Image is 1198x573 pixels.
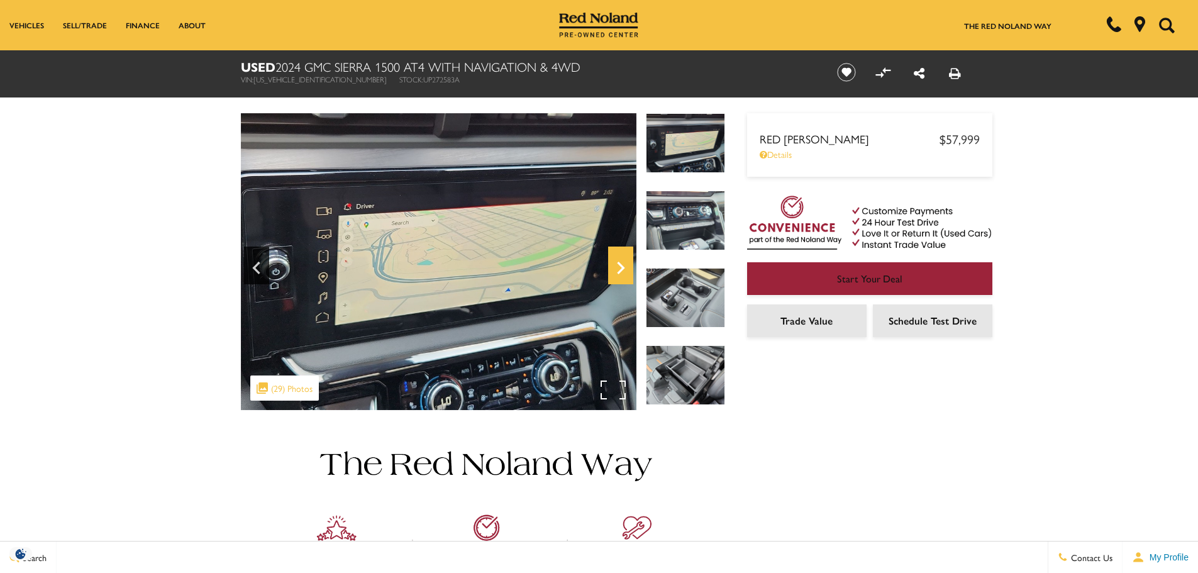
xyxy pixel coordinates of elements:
[6,547,35,560] section: Click to Open Cookie Consent Modal
[889,313,977,328] span: Schedule Test Drive
[608,247,633,284] div: Next
[559,17,638,30] a: Red Noland Pre-Owned
[1068,551,1112,564] span: Contact Us
[747,304,867,337] a: Trade Value
[241,113,636,410] img: Used 2024 Volcanic Red Tintcoat GMC AT4 image 16
[646,113,725,173] img: Used 2024 Volcanic Red Tintcoat GMC AT4 image 16
[646,345,725,405] img: Used 2024 Volcanic Red Tintcoat GMC AT4 image 19
[780,313,833,328] span: Trade Value
[949,64,961,82] a: Print this Used 2024 GMC Sierra 1500 AT4 With Navigation & 4WD
[250,376,319,401] div: (29) Photos
[646,191,725,250] img: Used 2024 Volcanic Red Tintcoat GMC AT4 image 17
[760,130,980,148] a: Red [PERSON_NAME] $57,999
[940,130,980,148] span: $57,999
[399,74,423,85] span: Stock:
[244,247,269,284] div: Previous
[914,64,924,82] a: Share this Used 2024 GMC Sierra 1500 AT4 With Navigation & 4WD
[253,74,387,85] span: [US_VEHICLE_IDENTIFICATION_NUMBER]
[760,148,980,160] a: Details
[964,20,1051,31] a: The Red Noland Way
[241,57,275,75] strong: Used
[1145,552,1189,562] span: My Profile
[1123,542,1198,573] button: Open user profile menu
[874,63,892,82] button: Compare Vehicle
[873,304,992,337] a: Schedule Test Drive
[423,74,460,85] span: UP272583A
[760,131,940,147] span: Red [PERSON_NAME]
[1154,1,1179,50] button: Open the search field
[6,547,35,560] img: Opt-Out Icon
[747,262,992,295] a: Start Your Deal
[559,13,638,38] img: Red Noland Pre-Owned
[241,60,816,74] h1: 2024 GMC Sierra 1500 AT4 With Navigation & 4WD
[833,62,860,82] button: Save vehicle
[241,74,253,85] span: VIN:
[837,271,902,286] span: Start Your Deal
[646,268,725,328] img: Used 2024 Volcanic Red Tintcoat GMC AT4 image 18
